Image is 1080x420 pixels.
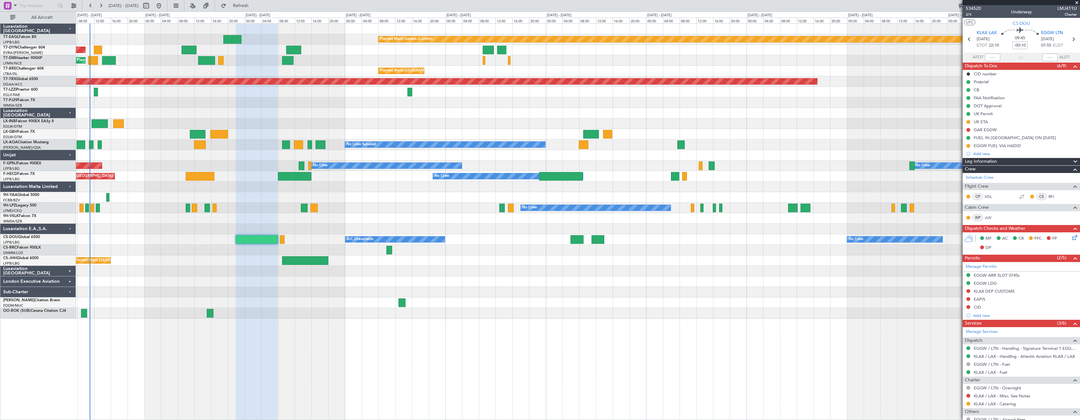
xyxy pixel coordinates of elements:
a: DNMM/LOS [3,251,23,255]
span: Charter [1057,12,1077,17]
div: EGGW LDG [974,281,997,286]
span: CR [1018,236,1024,242]
span: Dispatch Checks and Weather [965,225,1025,232]
span: ATOT [973,54,983,61]
a: 9H-YAAGlobal 5000 [3,193,39,197]
div: EGGW ARR SLOT 0745z [974,273,1020,278]
span: T7-TRX [3,77,16,81]
div: 12:00 [696,18,713,23]
div: CP [972,193,983,200]
a: DGAA/ACC [3,82,23,87]
div: [DATE] - [DATE] [246,13,270,18]
div: 16:00 [613,18,629,23]
a: Schedule Crew [966,175,994,181]
div: 00:00 [345,18,361,23]
span: 09:45 [1015,35,1025,41]
a: LFPB/LBG [3,240,20,245]
div: 12:00 [596,18,613,23]
div: [DATE] - [DATE] [145,13,170,18]
span: CS-DOU [3,235,18,239]
a: [PERSON_NAME]/QSA [3,145,41,150]
div: 04:00 [663,18,680,23]
span: EGGW LTN [1041,30,1063,36]
div: 20:00 [529,18,546,23]
div: 04:00 [562,18,579,23]
span: Services [965,320,981,327]
div: 04:00 [362,18,378,23]
div: 12:00 [395,18,412,23]
span: [DATE] - [DATE] [108,3,138,9]
button: UTC [964,19,975,25]
div: No Crew [313,161,328,170]
a: FCBB/BZV [3,198,20,203]
span: 9H-VSLK [3,214,19,218]
div: [DATE] - [DATE] [547,13,571,18]
div: 20:00 [429,18,445,23]
div: 20:00 [931,18,947,23]
a: VDL [985,194,999,199]
div: 08:00 [178,18,194,23]
div: 08:00 [378,18,395,23]
span: Crew [965,166,976,173]
div: 08:00 [680,18,696,23]
div: [DATE] - [DATE] [77,13,102,18]
span: Leg Information [965,158,997,165]
a: 9H-LPZLegacy 500 [3,204,36,207]
div: 12:00 [897,18,914,23]
span: MF [986,236,992,242]
a: WMSA/SZB [3,219,22,224]
a: LFPB/LBG [3,40,20,45]
div: 16:00 [814,18,830,23]
input: --:-- [985,54,1000,61]
a: OO-ROK (SUB)Cessna Citation CJ4 [3,309,66,313]
a: LX-AOACitation Mustang [3,140,49,144]
a: LFMN/NCE [3,61,22,66]
div: No Crew [915,161,930,170]
div: Planned Maint Geneva (Cointrin) [380,34,433,44]
span: Cabin Crew [965,204,989,211]
div: No Crew [849,235,863,244]
span: [DATE] [1041,36,1054,42]
a: JUV [985,215,999,221]
div: Planned Maint [GEOGRAPHIC_DATA] ([GEOGRAPHIC_DATA]) [380,66,480,76]
span: 9H-LPZ [3,204,16,207]
div: 08:00 [880,18,897,23]
span: KLAX LAX [977,30,997,36]
a: T7-TRXGlobal 6500 [3,77,38,81]
a: EGGW / LTN - Handling - Signature Terminal 1 EGGW / LTN [974,346,1077,351]
div: 20:00 [629,18,646,23]
div: Underway [1011,9,1032,15]
div: No Crew [522,203,537,213]
div: Add new [973,313,1077,318]
a: KLAX / LAX - Misc. See Notes [974,393,1030,399]
div: A/C Unavailable [347,235,373,244]
div: 08:00 [780,18,797,23]
a: T7-PJ29Falcon 7X [3,98,35,102]
div: UK ETA [974,119,988,124]
a: Manage Services [966,329,998,335]
span: Charter [965,377,980,384]
a: LFPB/LBG [3,166,20,171]
a: KLAX / LAX - Catering [974,401,1016,407]
input: Trip Number [19,1,56,11]
span: 9H-YAA [3,193,18,197]
div: 08:00 [77,18,94,23]
span: LX-INB [3,119,16,123]
span: Refresh [227,4,254,8]
span: LMJ411U [1057,5,1077,12]
div: 20:00 [730,18,746,23]
span: ALDT [1059,54,1070,61]
a: T7-EMIHawker 900XP [3,56,42,60]
div: 00:00 [646,18,663,23]
div: 20:00 [830,18,847,23]
span: CS-RRC [3,246,17,250]
a: LFPB/LBG [3,261,20,266]
a: LFPB/LBG [3,177,20,182]
span: T7-BRE [3,67,16,71]
div: No Crew [435,171,449,181]
a: F-GPNJFalcon 900EX [3,161,41,165]
a: LX-INBFalcon 900EX EASy II [3,119,54,123]
a: CS-DOUGlobal 6500 [3,235,40,239]
div: 00:00 [747,18,763,23]
div: [DATE] - [DATE] [848,13,873,18]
